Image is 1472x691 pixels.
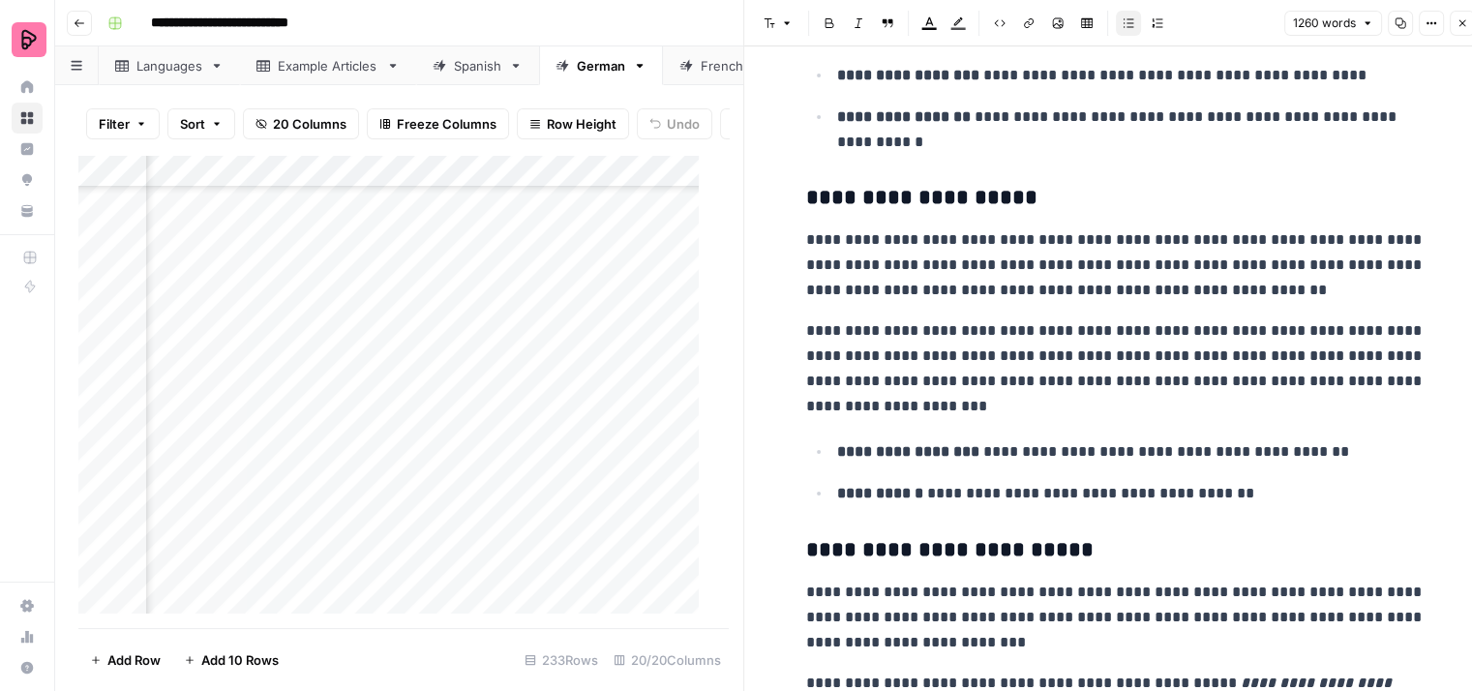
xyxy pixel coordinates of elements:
[243,108,359,139] button: 20 Columns
[12,621,43,652] a: Usage
[416,46,539,85] a: Spanish
[107,650,161,670] span: Add Row
[1284,11,1382,36] button: 1260 words
[167,108,235,139] button: Sort
[240,46,416,85] a: Example Articles
[201,650,279,670] span: Add 10 Rows
[99,46,240,85] a: Languages
[12,22,46,57] img: Preply Logo
[577,56,625,75] div: German
[12,652,43,683] button: Help + Support
[547,114,616,134] span: Row Height
[606,645,729,676] div: 20/20 Columns
[12,103,43,134] a: Browse
[517,108,629,139] button: Row Height
[1293,15,1356,32] span: 1260 words
[663,46,782,85] a: French
[12,590,43,621] a: Settings
[637,108,712,139] button: Undo
[172,645,290,676] button: Add 10 Rows
[12,134,43,165] a: Insights
[397,114,496,134] span: Freeze Columns
[180,114,205,134] span: Sort
[12,72,43,103] a: Home
[12,15,43,64] button: Workspace: Preply
[99,114,130,134] span: Filter
[78,645,172,676] button: Add Row
[367,108,509,139] button: Freeze Columns
[539,46,663,85] a: German
[12,165,43,195] a: Opportunities
[517,645,606,676] div: 233 Rows
[136,56,202,75] div: Languages
[86,108,160,139] button: Filter
[454,56,501,75] div: Spanish
[667,114,700,134] span: Undo
[273,114,346,134] span: 20 Columns
[701,56,744,75] div: French
[12,195,43,226] a: Your Data
[278,56,378,75] div: Example Articles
